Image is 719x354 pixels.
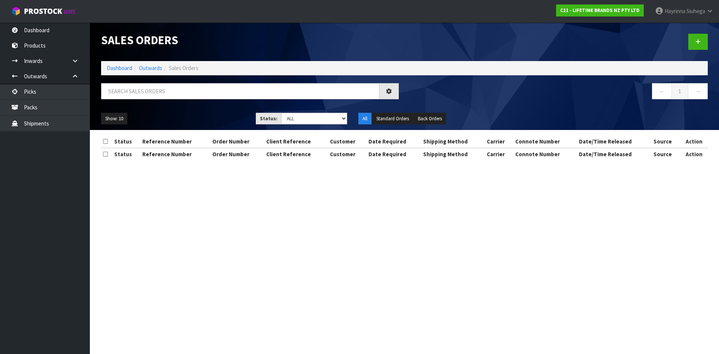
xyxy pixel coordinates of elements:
[513,148,577,160] th: Connote Number
[513,136,577,148] th: Connote Number
[367,148,421,160] th: Date Required
[410,83,708,102] nav: Page navigation
[414,113,446,125] button: Back Orders
[652,136,681,148] th: Source
[328,148,367,160] th: Customer
[64,8,75,15] small: WMS
[101,113,127,125] button: Show: 10
[101,34,399,46] h1: Sales Orders
[264,136,328,148] th: Client Reference
[665,7,685,15] span: Hayrinna
[264,148,328,160] th: Client Reference
[680,148,708,160] th: Action
[688,83,708,99] a: →
[421,148,485,160] th: Shipping Method
[671,83,688,99] a: 1
[11,6,21,16] img: cube-alt.png
[367,136,421,148] th: Date Required
[169,64,198,72] span: Sales Orders
[577,136,652,148] th: Date/Time Released
[358,113,371,125] button: All
[101,83,379,99] input: Search sales orders
[210,148,264,160] th: Order Number
[680,136,708,148] th: Action
[652,83,672,99] a: ←
[24,6,62,16] span: ProStock
[686,7,705,15] span: Siuhega
[112,136,140,148] th: Status
[577,148,652,160] th: Date/Time Released
[560,7,640,13] strong: C11 - LIFETIME BRANDS NZ PTY LTD
[260,115,277,122] strong: Status:
[107,64,132,72] a: Dashboard
[140,136,210,148] th: Reference Number
[112,148,140,160] th: Status
[210,136,264,148] th: Order Number
[140,148,210,160] th: Reference Number
[421,136,485,148] th: Shipping Method
[372,113,413,125] button: Standard Orders
[139,64,162,72] a: Outwards
[328,136,367,148] th: Customer
[485,136,513,148] th: Carrier
[652,148,681,160] th: Source
[485,148,513,160] th: Carrier
[556,4,644,16] a: C11 - LIFETIME BRANDS NZ PTY LTD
